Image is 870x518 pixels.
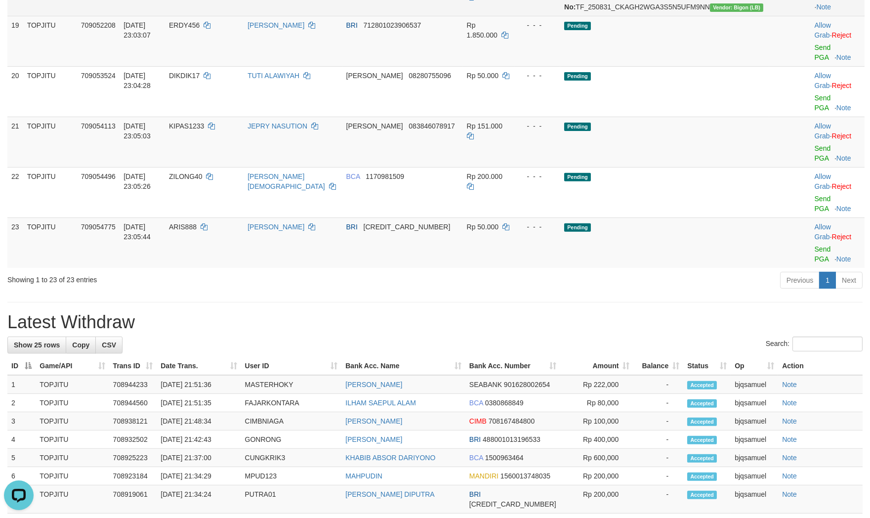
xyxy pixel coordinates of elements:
[109,375,157,394] td: 708944233
[815,195,831,213] a: Send PGA
[248,122,307,130] a: JEPRY NASUTION
[815,122,832,140] span: ·
[815,223,832,241] span: ·
[346,72,403,80] span: [PERSON_NAME]
[564,173,591,181] span: Pending
[467,223,499,231] span: Rp 50.000
[241,431,342,449] td: GONRONG
[157,357,241,375] th: Date Trans.: activate to sort column ascending
[519,222,556,232] div: - - -
[341,357,465,375] th: Bank Acc. Name: activate to sort column ascending
[95,337,123,353] a: CSV
[36,357,109,375] th: Game/API: activate to sort column ascending
[485,399,524,407] span: Copy 0380868849 to clipboard
[811,217,865,268] td: ·
[169,122,204,130] span: KIPAS1233
[364,223,451,231] span: Copy 695701040916531 to clipboard
[519,71,556,81] div: - - -
[500,472,550,480] span: Copy 1560013748035 to clipboard
[124,72,151,89] span: [DATE] 23:04:28
[7,117,23,167] td: 21
[409,72,451,80] span: Copy 08280755096 to clipboard
[815,245,831,263] a: Send PGA
[23,117,77,167] td: TOPJITU
[836,53,851,61] a: Note
[465,357,560,375] th: Bank Acc. Number: activate to sort column ascending
[7,16,23,66] td: 19
[633,412,683,431] td: -
[836,154,851,162] a: Note
[731,467,778,485] td: bjqsamuel
[832,31,852,39] a: Reject
[633,375,683,394] td: -
[811,167,865,217] td: ·
[241,375,342,394] td: MASTERHOKY
[248,223,304,231] a: [PERSON_NAME]
[109,431,157,449] td: 708932502
[36,394,109,412] td: TOPJITU
[560,375,634,394] td: Rp 222,000
[467,173,502,180] span: Rp 200.000
[345,490,434,498] a: [PERSON_NAME] DIPUTRA
[7,375,36,394] td: 1
[560,357,634,375] th: Amount: activate to sort column ascending
[782,417,797,425] a: Note
[7,271,355,285] div: Showing 1 to 23 of 23 entries
[819,272,836,289] a: 1
[836,104,851,112] a: Note
[519,121,556,131] div: - - -
[467,122,502,130] span: Rp 151.000
[633,357,683,375] th: Balance: activate to sort column ascending
[469,381,502,388] span: SEABANK
[109,357,157,375] th: Trans ID: activate to sort column ascending
[157,431,241,449] td: [DATE] 21:42:43
[81,122,116,130] span: 709054113
[4,4,34,34] button: Open LiveChat chat widget
[731,375,778,394] td: bjqsamuel
[157,449,241,467] td: [DATE] 21:37:00
[14,341,60,349] span: Show 25 rows
[469,399,483,407] span: BCA
[815,173,832,190] span: ·
[687,454,717,463] span: Accepted
[346,21,358,29] span: BRI
[23,167,77,217] td: TOPJITU
[687,491,717,499] span: Accepted
[345,454,435,462] a: KHABIB ABSOR DARIYONO
[815,223,831,241] a: Allow Grab
[519,20,556,30] div: - - -
[248,173,325,190] a: [PERSON_NAME][DEMOGRAPHIC_DATA]
[7,66,23,117] td: 20
[366,173,404,180] span: Copy 1170981509 to clipboard
[169,21,200,29] span: ERDY456
[832,132,852,140] a: Reject
[815,72,832,89] span: ·
[81,21,116,29] span: 709052208
[409,122,455,130] span: Copy 083846078917 to clipboard
[36,375,109,394] td: TOPJITU
[633,485,683,514] td: -
[169,223,197,231] span: ARIS888
[248,72,299,80] a: TUTI ALAWIYAH
[36,467,109,485] td: TOPJITU
[345,417,402,425] a: [PERSON_NAME]
[66,337,96,353] a: Copy
[766,337,863,351] label: Search:
[633,449,683,467] td: -
[683,357,731,375] th: Status: activate to sort column ascending
[560,431,634,449] td: Rp 400,000
[782,435,797,443] a: Note
[7,312,863,332] h1: Latest Withdraw
[345,381,402,388] a: [PERSON_NAME]
[157,467,241,485] td: [DATE] 21:34:29
[687,399,717,408] span: Accepted
[157,375,241,394] td: [DATE] 21:51:36
[241,412,342,431] td: CIMBNIAGA
[792,337,863,351] input: Search:
[836,205,851,213] a: Note
[124,21,151,39] span: [DATE] 23:03:07
[633,394,683,412] td: -
[731,431,778,449] td: bjqsamuel
[832,182,852,190] a: Reject
[102,341,116,349] span: CSV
